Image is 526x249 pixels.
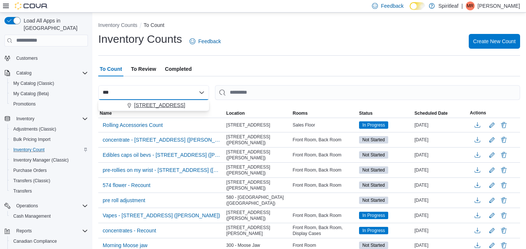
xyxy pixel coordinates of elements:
div: Front Room, Back Room [291,166,358,174]
a: Cash Management [10,212,54,221]
span: Not Started [362,182,385,189]
button: My Catalog (Classic) [7,78,91,89]
button: Reports [13,226,35,235]
button: Edit count details [488,225,496,236]
span: Canadian Compliance [10,237,88,246]
span: Adjustments (Classic) [13,126,56,132]
span: Transfers [10,187,88,196]
a: Transfers [10,187,35,196]
span: To Count [100,62,122,76]
span: Inventory Manager (Classic) [10,156,88,165]
span: My Catalog (Classic) [13,80,54,86]
button: Rolling Accessories Count [100,120,166,131]
button: pre roll adjustment [100,195,148,206]
span: Not Started [359,197,388,204]
span: [STREET_ADDRESS] ([PERSON_NAME]) [226,164,290,176]
button: concentrate - [STREET_ADDRESS] ([PERSON_NAME]) - Recount [100,134,223,145]
span: Location [226,110,245,116]
a: Promotions [10,100,39,108]
span: Load All Apps in [GEOGRAPHIC_DATA] [21,17,88,32]
div: Front Room, Back Room [291,211,358,220]
span: Rooms [293,110,308,116]
button: Inventory Counts [98,22,137,28]
a: Purchase Orders [10,166,50,175]
span: In Progress [362,122,385,128]
button: Delete [499,121,508,129]
span: Purchase Orders [10,166,88,175]
a: My Catalog (Beta) [10,89,52,98]
span: Completed [165,62,192,76]
span: Transfers (Classic) [13,178,50,184]
button: Operations [13,201,41,210]
span: pre-rollies on my wrist - [STREET_ADDRESS] ([PERSON_NAME]) - Recount [103,166,221,174]
span: 574 flower - Recount [103,181,150,189]
span: Inventory Manager (Classic) [13,157,69,163]
span: Edibles caps oil bevs - [STREET_ADDRESS] ([PERSON_NAME]) - Recount [103,151,221,159]
span: Adjustments (Classic) [10,125,88,134]
img: Cova [15,2,48,10]
button: Delete [499,181,508,190]
button: Catalog [1,68,91,78]
span: Canadian Compliance [13,238,57,244]
span: [STREET_ADDRESS] [134,101,185,109]
button: Catalog [13,69,34,77]
span: Inventory [16,116,34,122]
button: Canadian Compliance [7,236,91,246]
span: MR [467,1,474,10]
button: Edibles caps oil bevs - [STREET_ADDRESS] ([PERSON_NAME]) - Recount [100,149,223,160]
nav: An example of EuiBreadcrumbs [98,21,520,30]
span: Not Started [362,197,385,204]
div: [DATE] [413,226,468,235]
div: [DATE] [413,151,468,159]
button: Bulk Pricing Import [7,134,91,145]
button: Delete [499,226,508,235]
div: [DATE] [413,181,468,190]
span: Rolling Accessories Count [103,121,163,129]
button: Adjustments (Classic) [7,124,91,134]
div: [DATE] [413,135,468,144]
button: Edit count details [488,149,496,160]
span: 580 - [GEOGRAPHIC_DATA] ([GEOGRAPHIC_DATA]) [226,194,290,206]
button: Delete [499,166,508,174]
span: In Progress [359,121,388,129]
span: In Progress [359,227,388,234]
span: Promotions [13,101,36,107]
span: Not Started [362,136,385,143]
span: Purchase Orders [13,167,47,173]
div: Front Room, Back Room [291,181,358,190]
span: Status [359,110,373,116]
span: Catalog [16,70,31,76]
button: Vapes - [STREET_ADDRESS] ([PERSON_NAME]) [100,210,223,221]
button: Reports [1,226,91,236]
span: Bulk Pricing Import [10,135,88,144]
span: concentrates - Recount [103,227,156,234]
div: Front Room, Back Room [291,135,358,144]
span: Inventory [13,114,88,123]
button: Transfers (Classic) [7,176,91,186]
span: Inventory Count [13,147,45,153]
span: Name [100,110,112,116]
button: Edit count details [488,195,496,206]
button: Inventory [1,114,91,124]
span: [STREET_ADDRESS] ([PERSON_NAME]) [226,149,290,161]
span: Cash Management [10,212,88,221]
div: [DATE] [413,121,468,129]
h1: Inventory Counts [98,32,182,46]
button: Promotions [7,99,91,109]
button: Close list of options [199,90,205,96]
button: 574 flower - Recount [100,180,153,191]
span: Not Started [359,151,388,159]
button: Delete [499,211,508,220]
span: [STREET_ADDRESS][PERSON_NAME] [226,225,290,236]
span: Feedback [381,2,403,10]
span: Not Started [362,152,385,158]
span: In Progress [359,212,388,219]
span: Bulk Pricing Import [13,136,51,142]
button: Operations [1,201,91,211]
button: To Count [144,22,164,28]
button: Edit count details [488,180,496,191]
span: Customers [16,55,38,61]
span: My Catalog (Beta) [10,89,88,98]
button: Delete [499,151,508,159]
